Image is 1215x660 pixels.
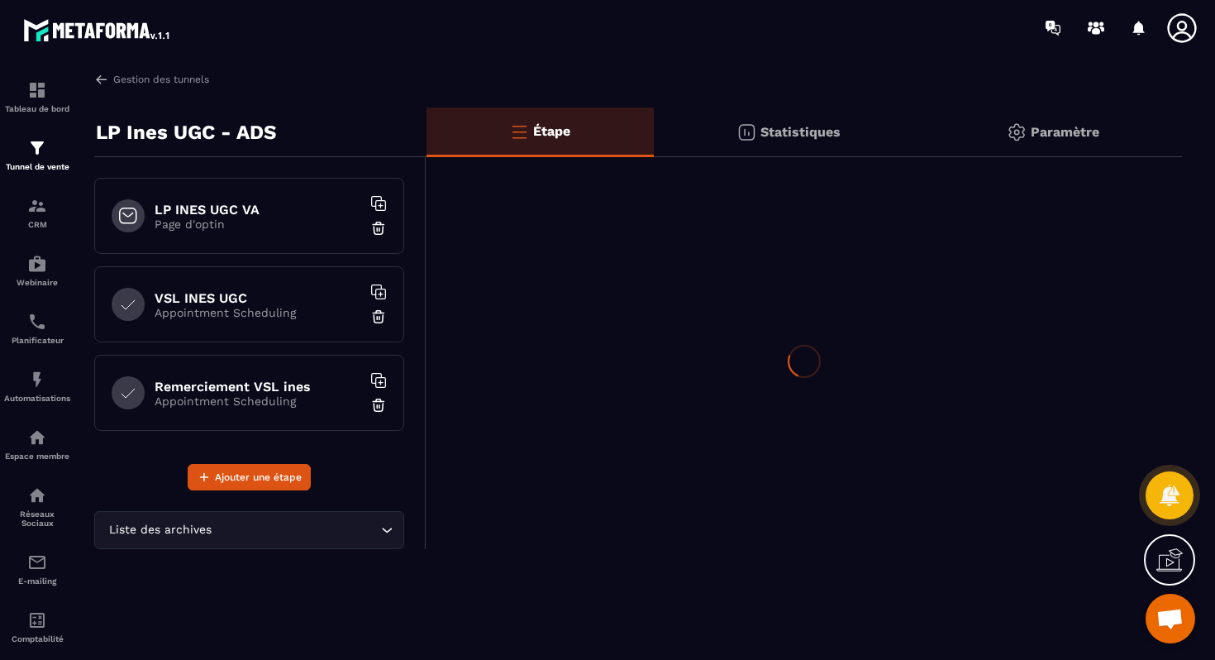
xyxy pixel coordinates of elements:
[4,336,70,345] p: Planificateur
[188,464,311,490] button: Ajouter une étape
[1031,124,1099,140] p: Paramètre
[94,72,109,87] img: arrow
[27,312,47,332] img: scheduler
[4,415,70,473] a: automationsautomationsEspace membre
[4,576,70,586] p: E-mailing
[215,521,377,539] input: Search for option
[215,469,302,485] span: Ajouter une étape
[23,15,172,45] img: logo
[27,370,47,390] img: automations
[4,162,70,171] p: Tunnel de vente
[155,290,361,306] h6: VSL INES UGC
[370,397,387,414] img: trash
[155,218,361,231] p: Page d'optin
[4,299,70,357] a: schedulerschedulerPlanificateur
[4,634,70,643] p: Comptabilité
[4,357,70,415] a: automationsautomationsAutomatisations
[4,242,70,299] a: automationsautomationsWebinaire
[4,452,70,461] p: Espace membre
[27,485,47,505] img: social-network
[4,278,70,287] p: Webinaire
[509,122,529,141] img: bars-o.4a397970.svg
[4,540,70,598] a: emailemailE-mailing
[27,80,47,100] img: formation
[4,126,70,184] a: formationformationTunnel de vente
[96,116,276,149] p: LP Ines UGC - ADS
[27,552,47,572] img: email
[4,394,70,403] p: Automatisations
[27,428,47,447] img: automations
[370,220,387,237] img: trash
[155,202,361,218] h6: LP INES UGC VA
[94,72,209,87] a: Gestion des tunnels
[1146,594,1195,643] a: Ouvrir le chat
[4,68,70,126] a: formationformationTableau de bord
[155,395,361,408] p: Appointment Scheduling
[27,138,47,158] img: formation
[27,196,47,216] img: formation
[760,124,841,140] p: Statistiques
[27,610,47,630] img: accountant
[4,104,70,113] p: Tableau de bord
[4,598,70,656] a: accountantaccountantComptabilité
[94,511,404,549] div: Search for option
[1007,122,1027,142] img: setting-gr.5f69749f.svg
[105,521,215,539] span: Liste des archives
[155,379,361,395] h6: Remerciement VSL ines
[4,509,70,528] p: Réseaux Sociaux
[736,122,756,142] img: stats.20deebd0.svg
[533,123,570,139] p: Étape
[27,254,47,274] img: automations
[4,220,70,229] p: CRM
[155,306,361,319] p: Appointment Scheduling
[4,473,70,540] a: social-networksocial-networkRéseaux Sociaux
[4,184,70,242] a: formationformationCRM
[370,308,387,325] img: trash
